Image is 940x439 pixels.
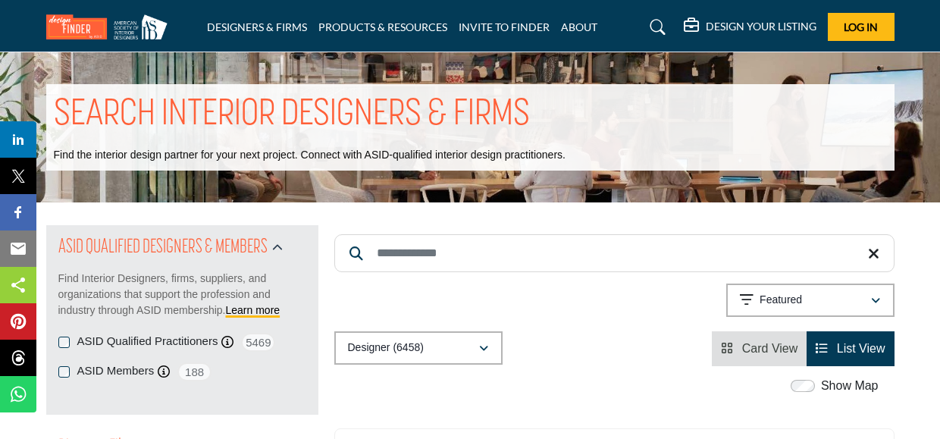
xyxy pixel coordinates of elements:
[712,331,807,366] li: Card View
[177,362,211,381] span: 188
[844,20,878,33] span: Log In
[837,342,885,355] span: List View
[58,337,70,348] input: ASID Qualified Practitioners checkbox
[706,20,816,33] h5: DESIGN YOUR LISTING
[635,15,675,39] a: Search
[58,366,70,378] input: ASID Members checkbox
[46,14,175,39] img: Site Logo
[726,284,895,317] button: Featured
[742,342,798,355] span: Card View
[684,18,816,36] div: DESIGN YOUR LISTING
[760,293,802,308] p: Featured
[318,20,447,33] a: PRODUCTS & RESOURCES
[807,331,894,366] li: List View
[77,362,155,380] label: ASID Members
[54,148,566,163] p: Find the interior design partner for your next project. Connect with ASID-qualified interior desi...
[459,20,550,33] a: INVITE TO FINDER
[207,20,307,33] a: DESIGNERS & FIRMS
[77,333,218,350] label: ASID Qualified Practitioners
[54,92,530,139] h1: SEARCH INTERIOR DESIGNERS & FIRMS
[821,377,879,395] label: Show Map
[334,234,895,272] input: Search Keyword
[828,13,895,41] button: Log In
[561,20,597,33] a: ABOUT
[334,331,503,365] button: Designer (6458)
[816,342,885,355] a: View List
[58,271,306,318] p: Find Interior Designers, firms, suppliers, and organizations that support the profession and indu...
[721,342,797,355] a: View Card
[58,234,268,262] h2: ASID QUALIFIED DESIGNERS & MEMBERS
[226,304,280,316] a: Learn more
[241,333,275,352] span: 5469
[348,340,424,356] p: Designer (6458)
